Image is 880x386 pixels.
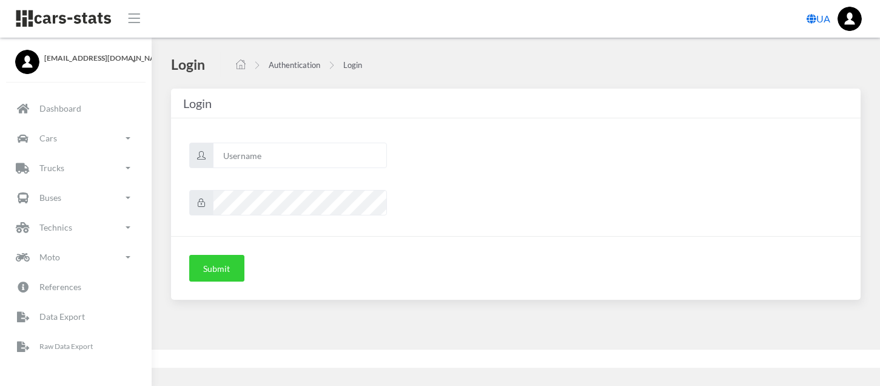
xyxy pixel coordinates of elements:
[189,255,244,282] button: Submit
[802,7,835,31] a: UA
[213,143,387,168] input: Username
[39,130,57,146] p: Cars
[9,154,143,182] a: Trucks
[39,249,60,265] p: Moto
[9,214,143,242] a: Technics
[39,101,81,116] p: Dashboard
[343,60,362,70] a: Login
[39,309,85,324] p: Data Export
[171,55,205,73] h4: Login
[9,124,143,152] a: Cars
[183,96,212,110] span: Login
[39,340,93,353] p: Raw Data Export
[9,303,143,331] a: Data Export
[39,279,81,294] p: References
[9,273,143,301] a: References
[39,220,72,235] p: Technics
[9,184,143,212] a: Buses
[9,243,143,271] a: Moto
[9,333,143,361] a: Raw Data Export
[838,7,862,31] img: ...
[269,60,320,70] a: Authentication
[9,95,143,123] a: Dashboard
[15,9,112,28] img: navbar brand
[39,190,61,205] p: Buses
[15,50,136,64] a: [EMAIL_ADDRESS][DOMAIN_NAME]
[39,160,64,175] p: Trucks
[44,53,136,64] span: [EMAIL_ADDRESS][DOMAIN_NAME]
